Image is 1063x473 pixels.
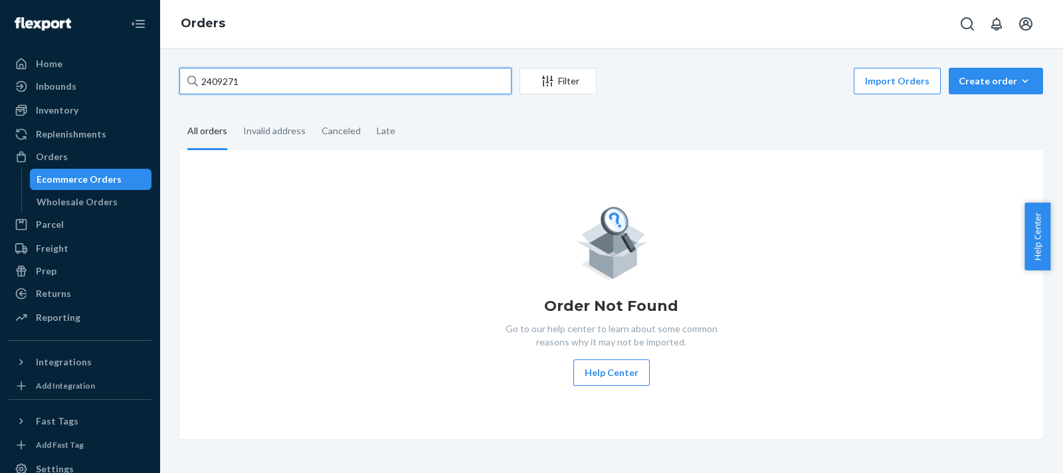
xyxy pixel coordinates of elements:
button: Open notifications [983,11,1010,37]
button: Close Navigation [125,11,151,37]
button: Fast Tags [8,411,151,432]
div: Home [36,57,62,70]
img: Empty list [575,203,648,280]
a: Wholesale Orders [30,191,152,213]
div: Replenishments [36,128,106,141]
div: Orders [36,150,68,163]
div: Wholesale Orders [37,195,118,209]
div: Canceled [322,114,361,148]
button: Open account menu [1013,11,1039,37]
div: Fast Tags [36,415,78,428]
div: Late [377,114,395,148]
a: Returns [8,283,151,304]
a: Ecommerce Orders [30,169,152,190]
a: Add Fast Tag [8,437,151,453]
div: Add Fast Tag [36,439,84,450]
div: Inventory [36,104,78,117]
div: Add Integration [36,380,95,391]
button: Help Center [1024,203,1050,270]
button: Integrations [8,351,151,373]
div: Create order [959,74,1033,88]
div: Invalid address [243,114,306,148]
div: Filter [520,74,596,88]
a: Inventory [8,100,151,121]
div: Integrations [36,355,92,369]
div: Reporting [36,311,80,324]
button: Create order [949,68,1043,94]
a: Add Integration [8,378,151,394]
div: All orders [187,114,227,150]
a: Orders [8,146,151,167]
button: Filter [520,68,597,94]
a: Reporting [8,307,151,328]
img: Flexport logo [15,17,71,31]
div: Freight [36,242,68,255]
a: Home [8,53,151,74]
div: Returns [36,287,71,300]
a: Prep [8,260,151,282]
button: Help Center [573,359,650,386]
h1: Order Not Found [544,296,678,317]
div: Inbounds [36,80,76,93]
p: Go to our help center to learn about some common reasons why it may not be imported. [495,322,727,349]
ol: breadcrumbs [170,5,236,43]
div: Ecommerce Orders [37,173,122,186]
a: Freight [8,238,151,259]
input: Search orders [179,68,512,94]
a: Parcel [8,214,151,235]
a: Inbounds [8,76,151,97]
a: Replenishments [8,124,151,145]
button: Import Orders [854,68,941,94]
button: Open Search Box [954,11,981,37]
a: Orders [181,16,225,31]
div: Prep [36,264,56,278]
div: Parcel [36,218,64,231]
